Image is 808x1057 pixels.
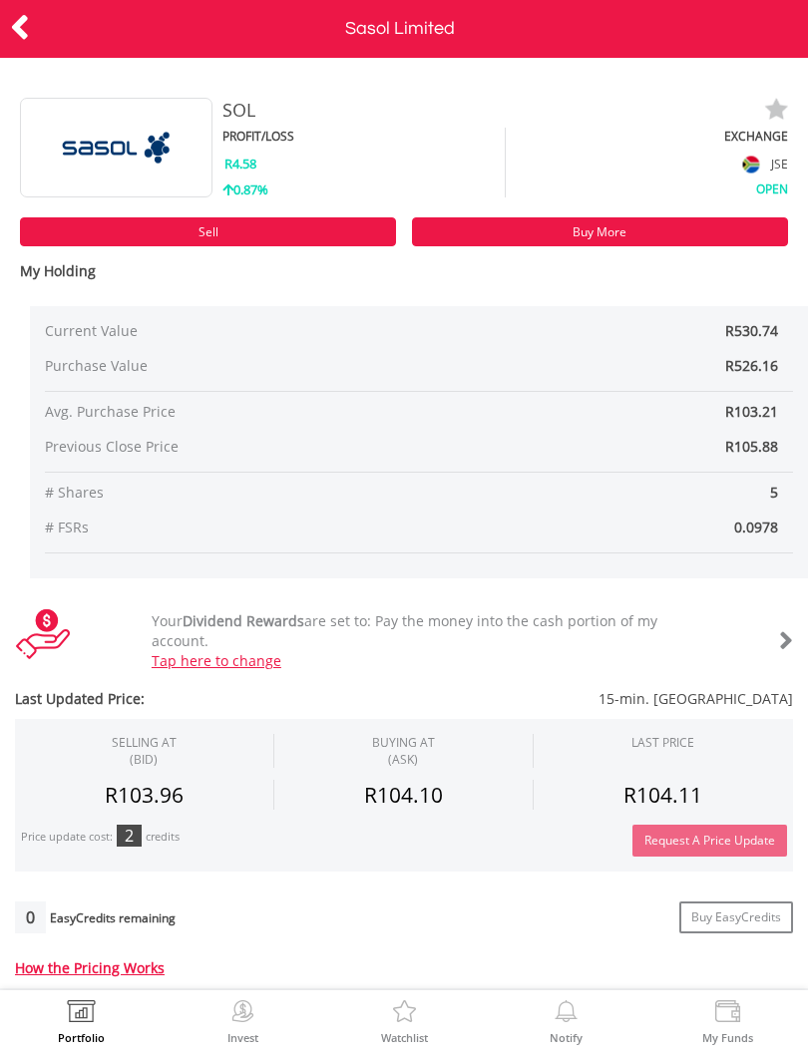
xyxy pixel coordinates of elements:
span: R526.16 [725,356,778,375]
a: Portfolio [58,1000,105,1043]
a: Invest [227,1000,258,1043]
span: R105.88 [725,437,778,456]
span: Purchase Value [45,356,357,376]
img: View Funds [712,1000,743,1028]
a: Tap here to change [152,651,281,670]
div: EasyCredits remaining [50,911,176,928]
img: Watchlist [389,1000,420,1028]
a: Watchlist [381,1000,428,1043]
div: SOL [222,98,647,124]
label: Watchlist [381,1032,428,1043]
div: Price update cost: [21,830,113,845]
span: Previous Close Price [45,437,419,457]
span: 15-min. [GEOGRAPHIC_DATA] [339,689,793,709]
b: Dividend Rewards [183,611,304,630]
img: View Portfolio [66,1000,97,1028]
div: credits [146,830,180,845]
span: R103.96 [105,781,184,809]
span: BUYING AT [372,734,435,768]
span: 5 [419,483,793,503]
span: (BID) [112,751,177,768]
span: JSE [771,156,788,173]
a: How the Pricing Works [15,958,165,977]
div: SELLING AT [112,734,177,768]
div: OPEN [506,177,788,197]
label: Portfolio [58,1032,105,1043]
span: Avg. Purchase Price [45,402,419,422]
label: Notify [550,1032,583,1043]
div: 2 [117,825,142,847]
span: R530.74 [725,321,778,340]
a: My Funds [702,1000,753,1043]
div: EXCHANGE [506,128,788,145]
div: Your are set to: Pay the money into the cash portion of my account. [137,611,674,671]
div: 0.87% [222,180,506,199]
span: Last Updated Price: [15,689,339,709]
span: R104.11 [623,781,702,809]
div: 0 [15,901,46,933]
span: R4.58 [224,155,256,173]
a: Buy EasyCredits [679,901,793,933]
span: # FSRs [45,518,419,537]
span: Current Value [45,321,357,341]
img: watchlist [764,98,788,122]
img: View Notifications [551,1000,582,1028]
a: Buy More [412,217,788,246]
img: flag [743,156,760,173]
span: # Shares [45,483,419,503]
img: EQU.ZA.SOL.png [41,98,191,197]
span: 0.0978 [419,518,793,537]
label: Invest [227,1032,258,1043]
span: R104.10 [364,781,443,809]
img: Invest Now [227,1000,258,1028]
label: My Funds [702,1032,753,1043]
div: LAST PRICE [631,734,694,751]
a: Sell [20,217,396,246]
span: (ASK) [372,751,435,768]
span: R103.21 [725,402,778,421]
a: Notify [550,1000,583,1043]
button: Request A Price Update [632,825,787,857]
div: PROFIT/LOSS [222,128,506,145]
